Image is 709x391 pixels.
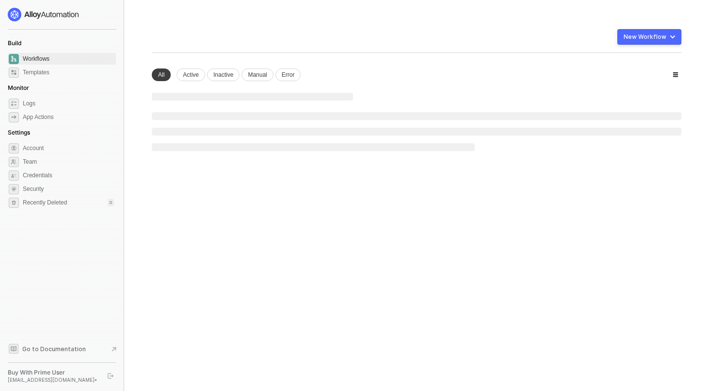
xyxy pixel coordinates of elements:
div: Error [275,68,301,81]
span: Go to Documentation [22,345,86,353]
div: [EMAIL_ADDRESS][DOMAIN_NAME] • [8,376,99,383]
span: document-arrow [109,344,119,354]
div: Buy With Prime User [8,369,99,376]
div: Inactive [207,68,240,81]
span: Team [23,156,114,168]
span: credentials [9,170,19,181]
span: settings [9,198,19,208]
span: dashboard [9,54,19,64]
span: Security [23,183,114,195]
div: 0 [108,199,114,206]
div: Manual [242,68,273,81]
div: Active [177,68,205,81]
span: icon-logs [9,99,19,109]
span: Templates [23,67,114,78]
img: logo [8,8,80,21]
span: Build [8,39,21,47]
span: settings [9,143,19,153]
span: security [9,184,19,194]
span: Credentials [23,170,114,181]
span: Recently Deleted [23,199,67,207]
div: App Actions [23,113,53,121]
span: Account [23,142,114,154]
span: team [9,157,19,167]
div: New Workflow [624,33,666,41]
span: Monitor [8,84,29,91]
span: marketplace [9,68,19,78]
span: Logs [23,98,114,109]
span: logout [108,373,113,379]
span: Settings [8,129,30,136]
span: Workflows [23,53,114,65]
a: Knowledge Base [8,343,116,355]
button: New Workflow [617,29,681,45]
span: icon-app-actions [9,112,19,122]
span: documentation [9,344,18,354]
a: logo [8,8,116,21]
div: All [152,68,171,81]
